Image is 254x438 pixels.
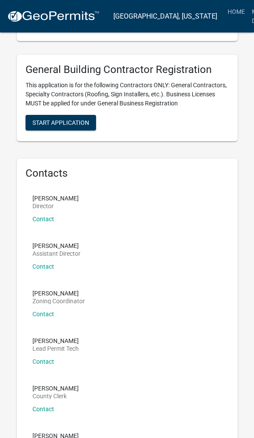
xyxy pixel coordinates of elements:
a: Contact [32,406,54,413]
p: This application is for the following Contractors ONLY: General Contractors, Specialty Contractor... [26,81,229,108]
p: [PERSON_NAME] [32,195,79,201]
p: [PERSON_NAME] [32,243,80,249]
a: Home [224,3,248,20]
span: Start Application [32,119,89,126]
p: Assistant Director [32,251,80,257]
a: [GEOGRAPHIC_DATA], [US_STATE] [113,9,217,24]
p: [PERSON_NAME] [32,338,79,344]
h5: Contacts [26,167,229,180]
a: Contact [32,311,54,317]
a: Contact [32,216,54,222]
p: [PERSON_NAME] [32,290,85,296]
a: Contact [32,263,54,270]
a: Contact [32,358,54,365]
button: Start Application [26,115,96,130]
p: Lead Permit Tech [32,346,79,352]
p: [PERSON_NAME] [32,385,79,391]
p: County Clerk [32,393,79,399]
p: Director [32,203,79,209]
h5: General Building Contractor Registration [26,63,229,76]
p: Zoning Coordinator [32,298,85,304]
